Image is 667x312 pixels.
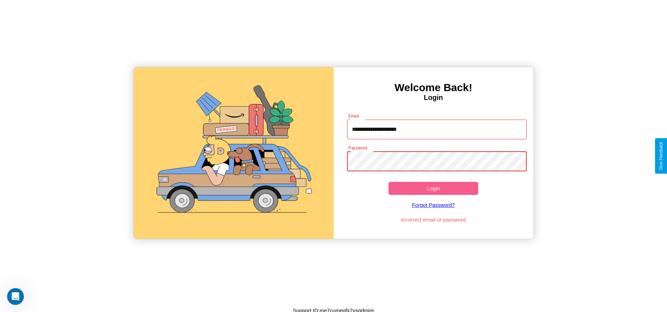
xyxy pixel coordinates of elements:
[659,142,663,170] div: Give Feedback
[344,195,523,215] a: Forgot Password?
[334,94,533,102] h4: Login
[7,288,24,305] iframe: Intercom live chat
[389,182,479,195] button: Login
[344,215,523,224] p: Incorrect email or password
[348,113,359,119] label: Email
[334,82,533,94] h3: Welcome Back!
[134,67,333,239] img: gif
[348,145,367,151] label: Password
